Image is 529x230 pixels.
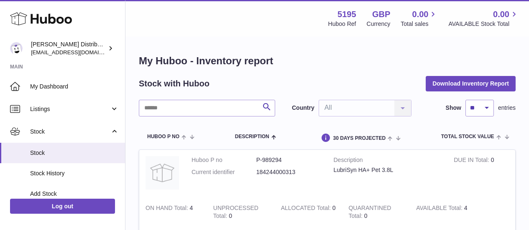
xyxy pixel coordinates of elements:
span: 0.00 [493,9,509,20]
span: Total stock value [441,134,494,139]
span: Listings [30,105,110,113]
td: 0 [207,198,275,226]
td: 0 [447,150,515,198]
span: 0 [364,212,368,219]
span: Description [235,134,269,139]
td: 4 [139,198,207,226]
div: Huboo Ref [328,20,356,28]
span: 30 DAYS PROJECTED [333,136,386,141]
strong: DUE IN Total [454,157,491,165]
label: Show [446,104,461,112]
dd: 184244000313 [256,168,321,176]
span: 0.00 [412,9,429,20]
a: 0.00 AVAILABLE Stock Total [448,9,519,28]
a: 0.00 Total sales [401,9,438,28]
img: product image [146,156,179,190]
td: 0 [275,198,342,226]
span: Stock [30,128,110,136]
h1: My Huboo - Inventory report [139,54,516,68]
span: entries [498,104,516,112]
div: Currency [367,20,391,28]
strong: Description [334,156,442,166]
div: LubriSyn HA+ Pet 3.8L [334,166,442,174]
span: Stock [30,149,119,157]
strong: AVAILABLE Total [416,205,464,213]
dt: Current identifier [192,168,256,176]
strong: ON HAND Total [146,205,190,213]
td: 4 [410,198,478,226]
dt: Huboo P no [192,156,256,164]
span: Add Stock [30,190,119,198]
button: Download Inventory Report [426,76,516,91]
a: Log out [10,199,115,214]
h2: Stock with Huboo [139,78,210,89]
dd: P-989294 [256,156,321,164]
img: mccormackdistr@gmail.com [10,42,23,55]
span: Total sales [401,20,438,28]
span: AVAILABLE Stock Total [448,20,519,28]
strong: ALLOCATED Total [281,205,332,213]
strong: GBP [372,9,390,20]
span: [EMAIL_ADDRESS][DOMAIN_NAME] [31,49,123,56]
span: Stock History [30,169,119,177]
span: My Dashboard [30,83,119,91]
span: Huboo P no [147,134,179,139]
label: Country [292,104,314,112]
strong: QUARANTINED Total [348,205,391,221]
strong: UNPROCESSED Total [213,205,258,221]
strong: 5195 [337,9,356,20]
div: [PERSON_NAME] Distribution [31,40,106,56]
